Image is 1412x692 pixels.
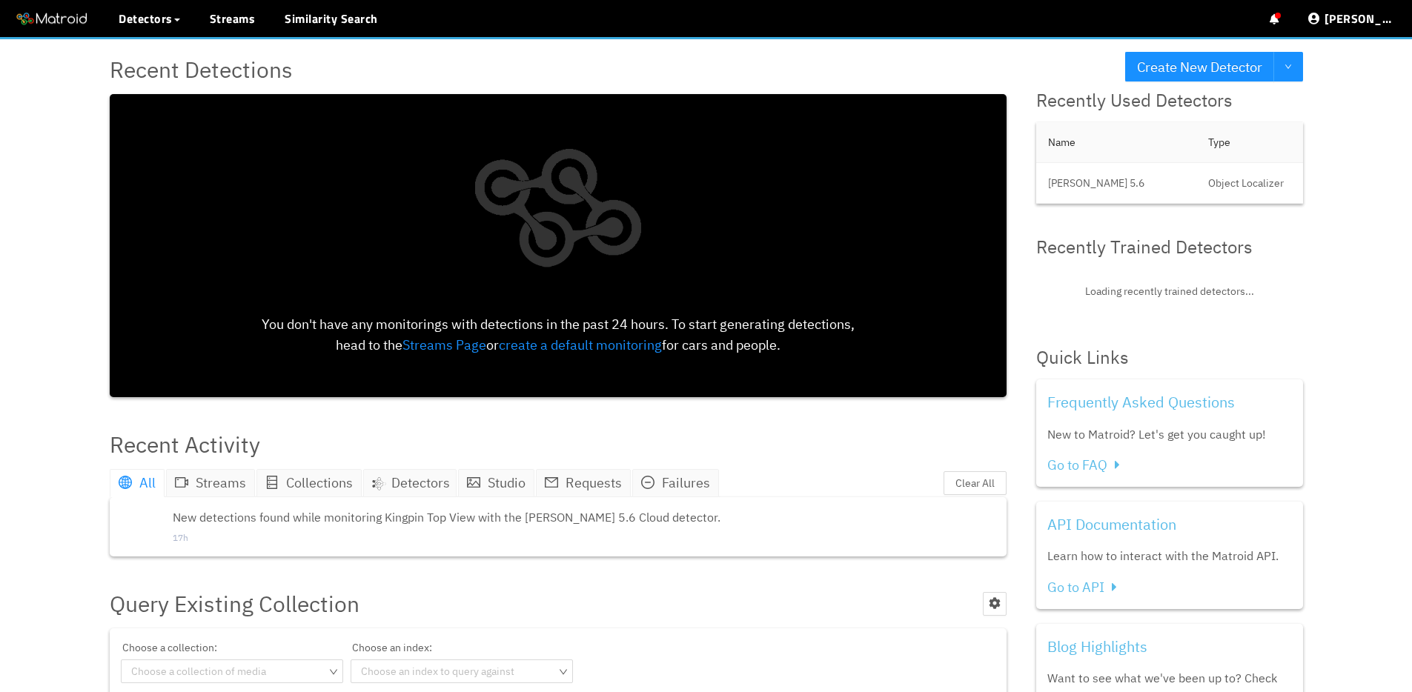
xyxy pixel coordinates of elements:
[1047,513,1292,536] div: API Documentation
[488,474,526,491] span: Studio
[955,475,995,491] span: Clear All
[139,474,156,491] span: All
[1047,635,1292,658] div: Blog Highlights
[1125,52,1274,81] button: Create New Detector
[351,639,573,659] span: Choose an index:
[1285,63,1292,72] span: down
[1047,547,1292,565] div: Learn how to interact with the Matroid API.
[262,316,855,353] span: You don't have any monitorings with detections in the past 24 hours. To start generating detectio...
[1047,390,1292,413] div: Frequently Asked Questions
[119,476,132,489] span: global
[1036,233,1303,262] div: Recently Trained Detectors
[499,336,662,353] a: create a default monitoring
[110,52,293,87] span: Recent Detections
[1047,577,1292,598] div: Go to API
[110,586,359,621] span: Query Existing Collection
[1036,268,1303,314] div: Loading recently trained detectors...
[285,10,378,27] a: Similarity Search
[210,10,256,27] a: Streams
[1196,163,1303,204] td: Object Localizer
[175,476,188,489] span: video-camera
[1047,455,1292,476] div: Go to FAQ
[1036,344,1303,372] div: Quick Links
[1036,122,1196,163] th: Name
[110,427,260,462] div: Recent Activity
[458,105,657,314] img: logo_only_white.png
[662,474,710,491] span: Failures
[1273,52,1303,81] button: down
[121,639,343,659] span: Choose a collection:
[662,336,780,353] span: for cars and people.
[1196,122,1303,163] th: Type
[1036,163,1196,204] td: [PERSON_NAME] 5.6
[1137,56,1262,78] span: Create New Detector
[486,336,499,353] span: or
[545,476,558,489] span: mail
[265,476,279,489] span: database
[402,336,486,353] a: Streams Page
[286,474,353,491] span: Collections
[1036,87,1303,115] div: Recently Used Detectors
[566,474,622,491] span: Requests
[641,476,654,489] span: minus-circle
[173,531,988,545] span: 17h
[15,8,89,30] img: Matroid logo
[1047,425,1292,444] div: New to Matroid? Let's get you caught up!
[173,508,988,527] span: New detections found while monitoring Kingpin Top View with the [PERSON_NAME] 5.6 Cloud detector.
[119,10,173,27] span: Detectors
[467,476,480,489] span: picture
[391,473,450,493] span: Detectors
[944,471,1007,495] button: Clear All
[196,474,246,491] span: Streams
